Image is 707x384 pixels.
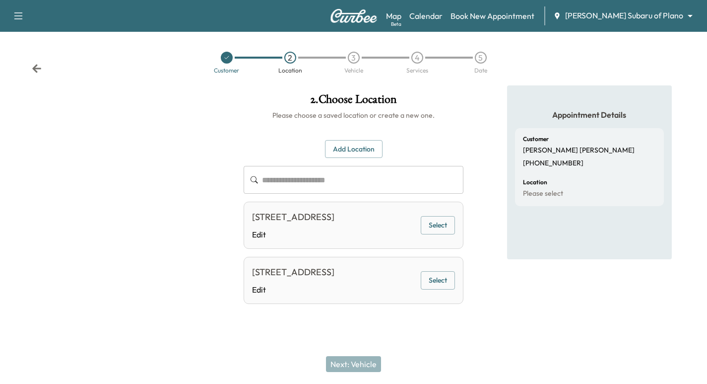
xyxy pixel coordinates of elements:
a: Edit [252,284,334,296]
h6: Please choose a saved location or create a new one. [244,110,463,120]
a: Edit [252,229,334,240]
div: Services [406,68,428,74]
h6: Location [523,179,547,185]
p: [PERSON_NAME] [PERSON_NAME] [523,146,635,155]
div: Beta [391,20,401,28]
div: 5 [475,52,487,64]
div: Vehicle [344,68,363,74]
div: Date [474,68,487,74]
p: [PHONE_NUMBER] [523,159,583,168]
a: MapBeta [386,10,401,22]
button: Add Location [325,140,383,158]
h1: 2 . Choose Location [244,93,463,110]
span: [PERSON_NAME] Subaru of Plano [565,10,683,21]
a: Calendar [409,10,443,22]
a: Book New Appointment [450,10,534,22]
img: Curbee Logo [330,9,378,23]
div: 4 [411,52,423,64]
p: Please select [523,189,563,198]
button: Select [421,271,455,290]
h5: Appointment Details [515,109,664,120]
div: Customer [214,68,239,74]
div: [STREET_ADDRESS] [252,210,334,224]
div: [STREET_ADDRESS] [252,265,334,279]
div: Location [278,68,302,74]
div: 2 [284,52,296,64]
div: 3 [348,52,360,64]
button: Select [421,216,455,234]
div: Back [32,64,42,74]
h6: Customer [523,136,549,142]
